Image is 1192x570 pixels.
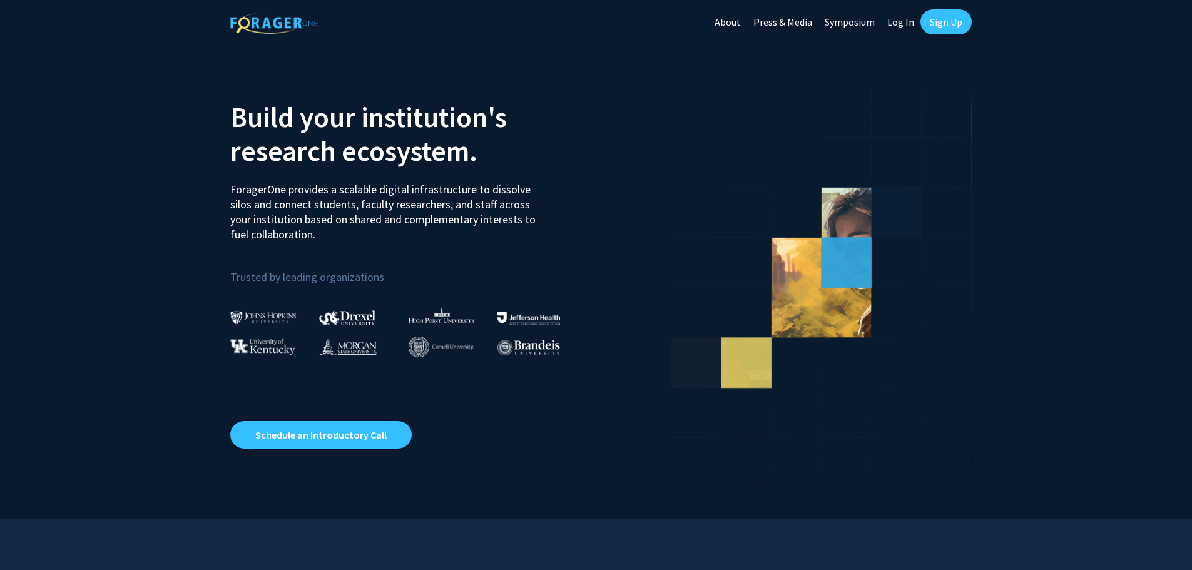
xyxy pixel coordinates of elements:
[409,308,475,323] img: High Point University
[497,340,560,355] img: Brandeis University
[230,338,295,355] img: University of Kentucky
[319,310,375,325] img: Drexel University
[497,312,560,324] img: Thomas Jefferson University
[230,12,318,34] img: ForagerOne Logo
[230,100,587,168] h2: Build your institution's research ecosystem.
[319,338,377,355] img: Morgan State University
[230,311,297,324] img: Johns Hopkins University
[409,337,474,357] img: Cornell University
[920,9,972,34] a: Sign Up
[230,173,544,242] p: ForagerOne provides a scalable digital infrastructure to dissolve silos and connect students, fac...
[230,252,587,287] p: Trusted by leading organizations
[230,421,412,449] a: Opens in a new tab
